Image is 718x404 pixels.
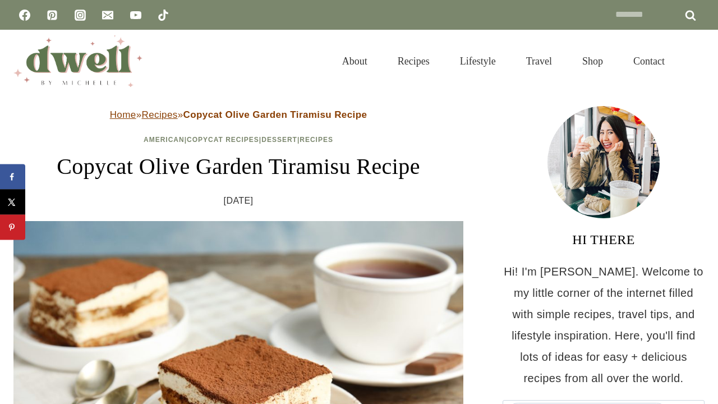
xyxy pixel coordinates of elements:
[69,4,91,26] a: Instagram
[125,4,147,26] a: YouTube
[327,42,680,81] nav: Primary Navigation
[96,4,119,26] a: Email
[13,150,463,183] h1: Copycat Olive Garden Tiramisu Recipe
[110,109,367,120] span: » »
[13,35,142,87] img: DWELL by michelle
[144,136,333,144] span: | | |
[261,136,297,144] a: Dessert
[503,229,705,250] h3: HI THERE
[327,42,383,81] a: About
[224,192,254,209] time: [DATE]
[141,109,177,120] a: Recipes
[183,109,367,120] strong: Copycat Olive Garden Tiramisu Recipe
[187,136,259,144] a: Copycat Recipes
[383,42,445,81] a: Recipes
[41,4,63,26] a: Pinterest
[144,136,185,144] a: American
[685,52,705,71] button: View Search Form
[110,109,136,120] a: Home
[300,136,333,144] a: Recipes
[618,42,680,81] a: Contact
[511,42,567,81] a: Travel
[13,4,36,26] a: Facebook
[152,4,174,26] a: TikTok
[503,261,705,389] p: Hi! I'm [PERSON_NAME]. Welcome to my little corner of the internet filled with simple recipes, tr...
[445,42,511,81] a: Lifestyle
[567,42,618,81] a: Shop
